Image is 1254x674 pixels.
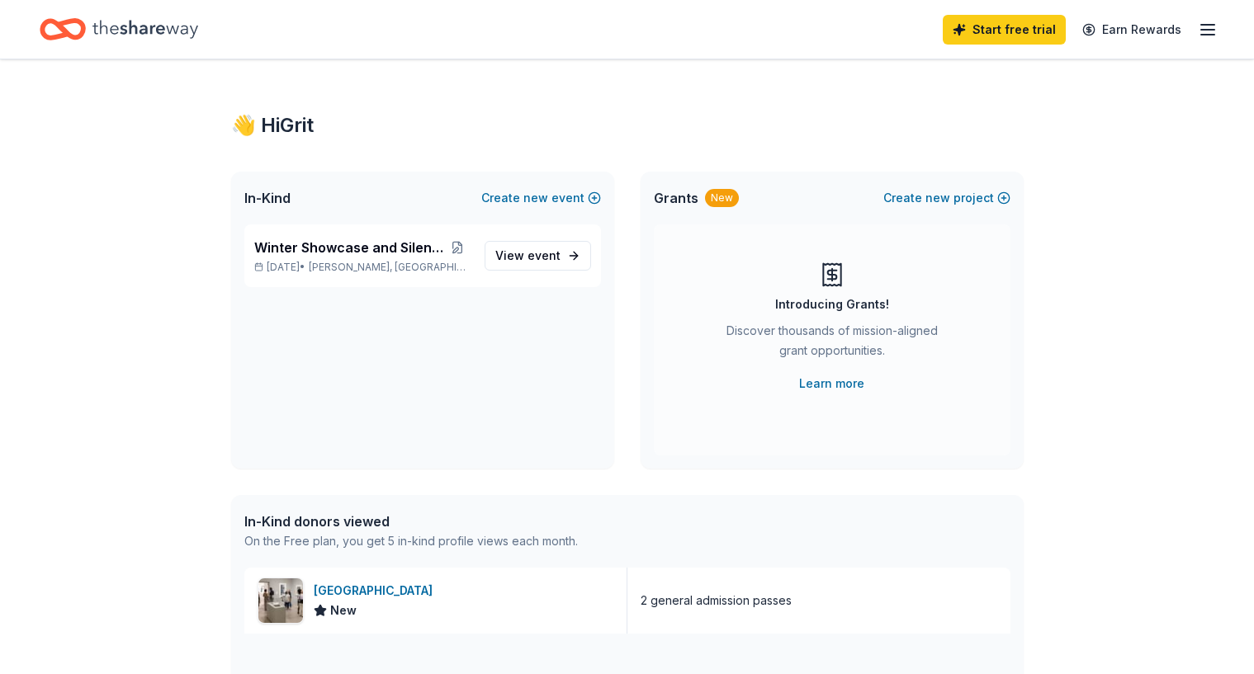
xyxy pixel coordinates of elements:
div: In-Kind donors viewed [244,511,578,531]
p: [DATE] • [254,261,471,274]
div: 2 general admission passes [641,591,792,610]
span: new [523,188,548,208]
div: New [705,189,739,207]
span: new [925,188,950,208]
a: View event [485,241,591,271]
div: On the Free plan, you get 5 in-kind profile views each month. [244,531,578,551]
button: Createnewproject [883,188,1010,208]
a: Earn Rewards [1072,15,1191,45]
a: Start free trial [943,15,1066,45]
span: Grants [654,188,698,208]
span: View [495,246,561,266]
span: event [528,248,561,262]
div: Introducing Grants! [775,295,889,314]
img: Image for San Diego Museum of Art [258,578,303,623]
div: [GEOGRAPHIC_DATA] [314,581,439,601]
a: Home [40,10,198,49]
div: Discover thousands of mission-aligned grant opportunities. [720,321,944,367]
span: Winter Showcase and Silent Auction [254,238,445,257]
button: Createnewevent [481,188,601,208]
div: 👋 Hi Grit [231,112,1024,139]
span: New [330,601,357,620]
span: In-Kind [244,188,291,208]
a: Learn more [799,374,864,394]
span: [PERSON_NAME], [GEOGRAPHIC_DATA] [309,261,471,274]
